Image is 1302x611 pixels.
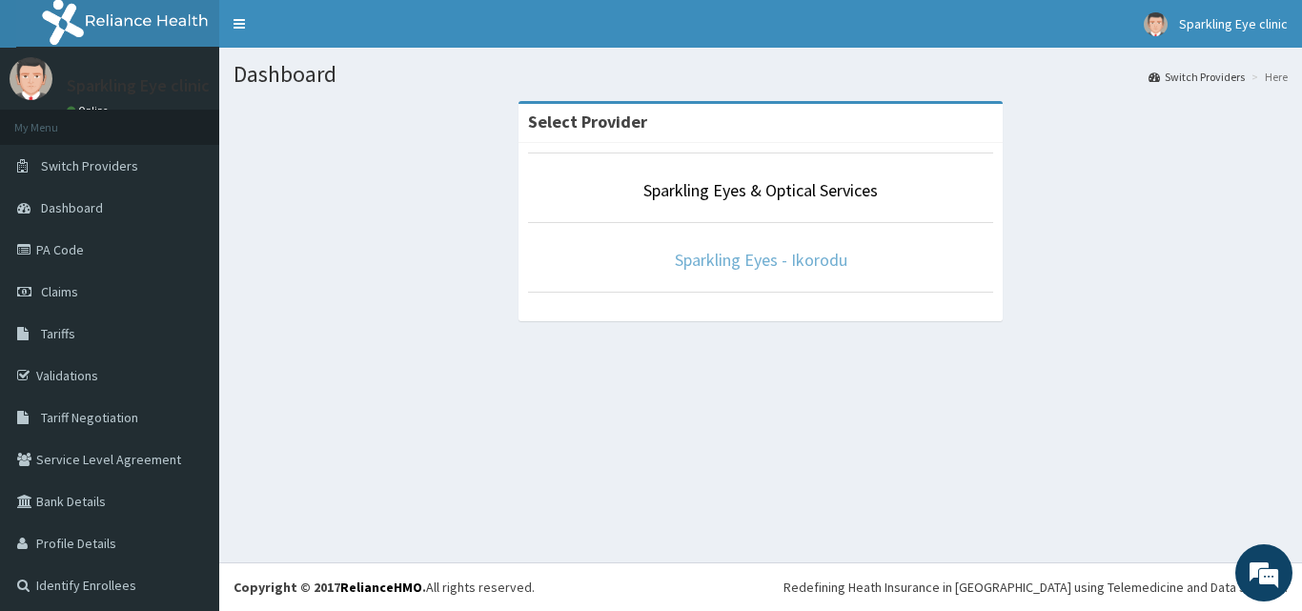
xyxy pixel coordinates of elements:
strong: Copyright © 2017 . [234,579,426,596]
a: Sparkling Eyes - Ikorodu [675,249,847,271]
a: Online [67,104,112,117]
a: Sparkling Eyes & Optical Services [643,179,878,201]
div: Redefining Heath Insurance in [GEOGRAPHIC_DATA] using Telemedicine and Data Science! [783,578,1288,597]
span: Tariff Negotiation [41,409,138,426]
li: Here [1247,69,1288,85]
p: Sparkling Eye clinic [67,77,210,94]
strong: Select Provider [528,111,647,132]
span: Tariffs [41,325,75,342]
span: Switch Providers [41,157,138,174]
span: Dashboard [41,199,103,216]
a: Switch Providers [1149,69,1245,85]
img: User Image [10,57,52,100]
footer: All rights reserved. [219,562,1302,611]
span: Sparkling Eye clinic [1179,15,1288,32]
span: Claims [41,283,78,300]
a: RelianceHMO [340,579,422,596]
h1: Dashboard [234,62,1288,87]
img: User Image [1144,12,1168,36]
